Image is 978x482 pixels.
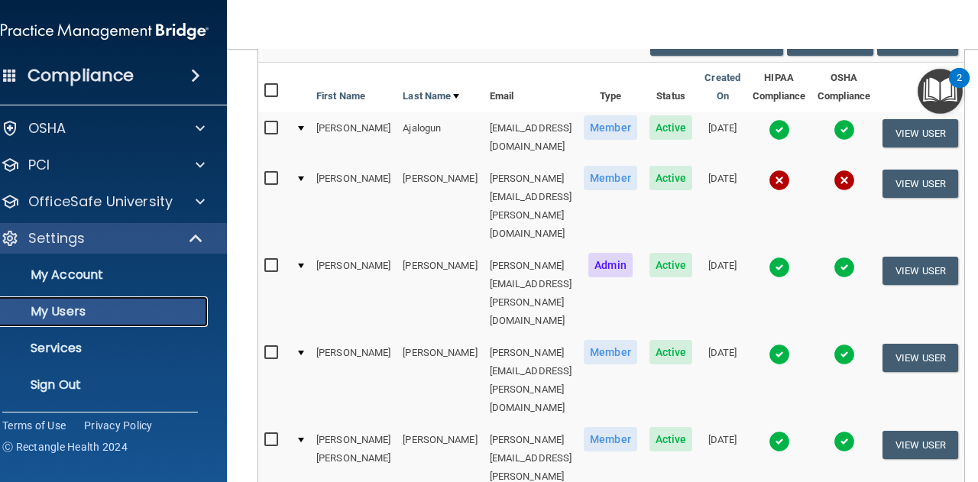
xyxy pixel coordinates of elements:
[769,431,790,452] img: tick.e7d51cea.svg
[397,250,483,337] td: [PERSON_NAME]
[649,427,693,451] span: Active
[484,250,578,337] td: [PERSON_NAME][EMAIL_ADDRESS][PERSON_NAME][DOMAIN_NAME]
[957,78,962,98] div: 2
[882,119,958,147] button: View User
[769,344,790,365] img: tick.e7d51cea.svg
[1,229,204,247] a: Settings
[1,119,205,137] a: OSHA
[834,119,855,141] img: tick.e7d51cea.svg
[649,115,693,140] span: Active
[643,63,699,112] th: Status
[584,427,637,451] span: Member
[584,166,637,190] span: Member
[584,115,637,140] span: Member
[484,337,578,424] td: [PERSON_NAME][EMAIL_ADDRESS][PERSON_NAME][DOMAIN_NAME]
[316,87,365,105] a: First Name
[698,112,746,163] td: [DATE]
[1,16,209,47] img: PMB logo
[834,431,855,452] img: tick.e7d51cea.svg
[1,192,205,211] a: OfficeSafe University
[484,112,578,163] td: [EMAIL_ADDRESS][DOMAIN_NAME]
[310,250,397,337] td: [PERSON_NAME]
[834,344,855,365] img: tick.e7d51cea.svg
[1,156,205,174] a: PCI
[746,63,811,112] th: HIPAA Compliance
[704,69,740,105] a: Created On
[403,87,459,105] a: Last Name
[28,119,66,137] p: OSHA
[397,163,483,250] td: [PERSON_NAME]
[649,253,693,277] span: Active
[28,192,173,211] p: OfficeSafe University
[2,439,128,455] span: Ⓒ Rectangle Health 2024
[698,163,746,250] td: [DATE]
[484,63,578,112] th: Email
[588,253,633,277] span: Admin
[834,170,855,191] img: cross.ca9f0e7f.svg
[84,418,153,433] a: Privacy Policy
[310,337,397,424] td: [PERSON_NAME]
[649,340,693,364] span: Active
[902,377,960,435] iframe: Drift Widget Chat Controller
[769,170,790,191] img: cross.ca9f0e7f.svg
[882,344,958,372] button: View User
[834,257,855,278] img: tick.e7d51cea.svg
[769,119,790,141] img: tick.e7d51cea.svg
[811,63,876,112] th: OSHA Compliance
[578,63,643,112] th: Type
[2,418,66,433] a: Terms of Use
[882,170,958,198] button: View User
[397,337,483,424] td: [PERSON_NAME]
[397,112,483,163] td: Ajalogun
[882,257,958,285] button: View User
[310,163,397,250] td: [PERSON_NAME]
[698,337,746,424] td: [DATE]
[584,340,637,364] span: Member
[649,166,693,190] span: Active
[698,250,746,337] td: [DATE]
[28,156,50,174] p: PCI
[310,112,397,163] td: [PERSON_NAME]
[28,229,85,247] p: Settings
[769,257,790,278] img: tick.e7d51cea.svg
[882,431,958,459] button: View User
[918,69,963,114] button: Open Resource Center, 2 new notifications
[484,163,578,250] td: [PERSON_NAME][EMAIL_ADDRESS][PERSON_NAME][DOMAIN_NAME]
[28,65,134,86] h4: Compliance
